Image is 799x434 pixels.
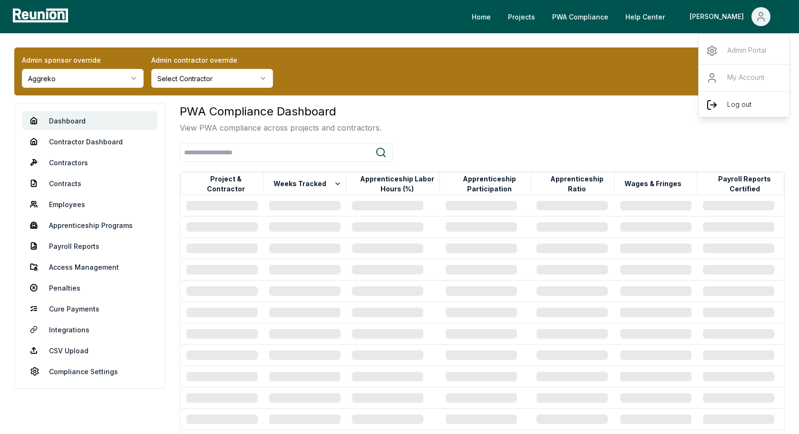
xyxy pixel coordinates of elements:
[22,216,157,235] a: Apprenticeship Programs
[22,132,157,151] a: Contractor Dashboard
[464,7,498,26] a: Home
[22,299,157,318] a: Cure Payments
[22,195,157,214] a: Employees
[618,7,672,26] a: Help Center
[727,99,751,111] p: Log out
[22,174,157,193] a: Contracts
[500,7,543,26] a: Projects
[22,257,157,276] a: Access Management
[180,122,381,133] p: View PWA compliance across projects and contractors.
[22,153,157,172] a: Contractors
[189,174,263,193] button: Project & Contractor
[682,7,778,26] button: [PERSON_NAME]
[690,7,748,26] div: [PERSON_NAME]
[727,45,766,57] p: Admin Portal
[22,55,144,65] label: Admin sponsor override
[354,174,439,193] button: Apprenticeship Labor Hours (%)
[22,320,157,339] a: Integrations
[22,341,157,360] a: CSV Upload
[22,111,157,130] a: Dashboard
[623,174,683,193] button: Wages & Fringes
[448,174,530,193] button: Apprenticeship Participation
[699,38,790,64] a: Admin Portal
[727,72,764,84] p: My Account
[151,55,273,65] label: Admin contractor override
[705,174,784,193] button: Payroll Reports Certified
[272,174,343,193] button: Weeks Tracked
[464,7,789,26] nav: Main
[699,38,790,122] div: [PERSON_NAME]
[180,103,381,120] h3: PWA Compliance Dashboard
[22,236,157,255] a: Payroll Reports
[22,278,157,297] a: Penalties
[22,362,157,381] a: Compliance Settings
[545,7,616,26] a: PWA Compliance
[539,174,614,193] button: Apprenticeship Ratio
